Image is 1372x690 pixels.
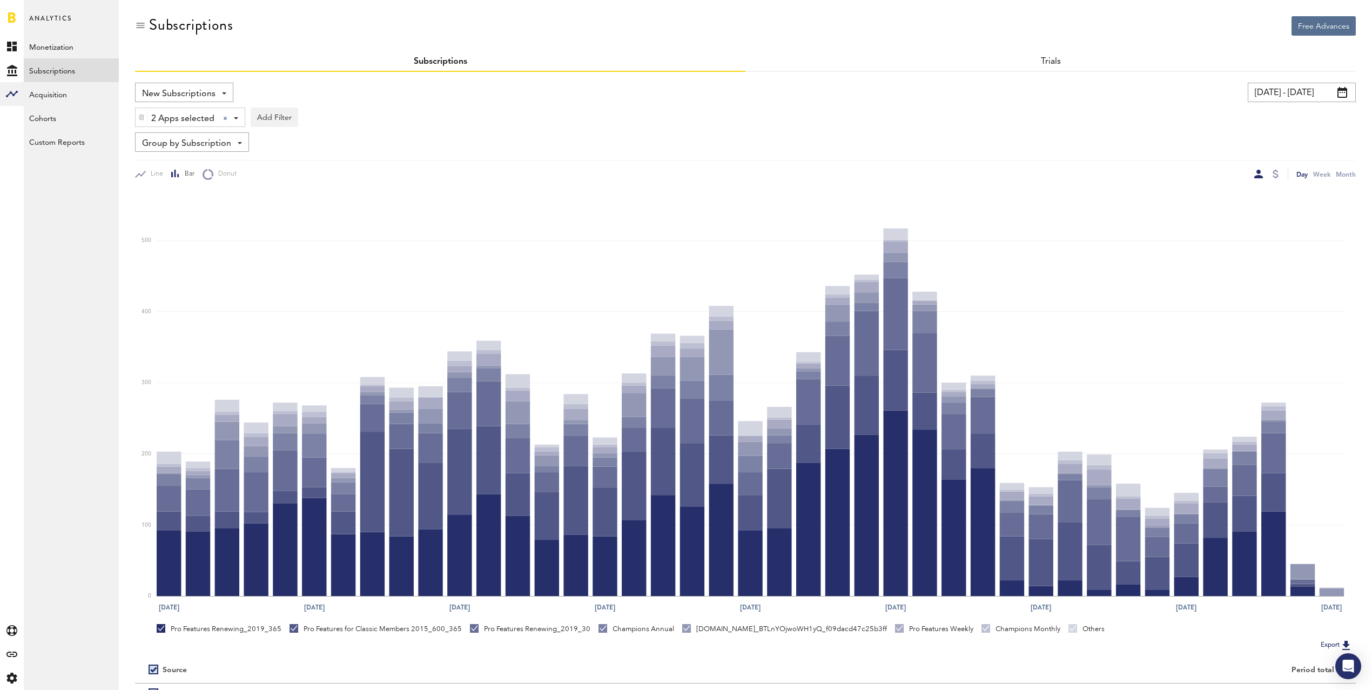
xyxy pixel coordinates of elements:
[981,624,1060,634] div: Champions Monthly
[148,594,151,599] text: 0
[1313,169,1330,180] div: Week
[759,666,1334,675] div: Period total
[895,624,973,634] div: Pro Features Weekly
[449,602,470,612] text: [DATE]
[304,602,325,612] text: [DATE]
[136,108,147,126] div: Delete
[470,624,590,634] div: Pro Features Renewing_2019_30
[1176,602,1197,612] text: [DATE]
[598,624,674,634] div: Champions Annual
[142,85,216,103] span: New Subscriptions
[138,113,145,121] img: trash_awesome_blue.svg
[142,451,151,457] text: 200
[213,170,237,179] span: Donut
[1336,169,1356,180] div: Month
[1296,169,1308,180] div: Day
[24,58,119,82] a: Subscriptions
[290,624,462,634] div: Pro Features for Classic Members 2015_600_365
[157,624,281,634] div: Pro Features Renewing_2019_365
[223,116,227,120] div: Clear
[1068,624,1105,634] div: Others
[163,666,187,675] div: Source
[142,238,151,243] text: 500
[1340,639,1353,652] img: Export
[414,57,467,66] a: Subscriptions
[151,110,214,128] span: 2 Apps selected
[142,309,151,314] text: 400
[149,16,233,34] div: Subscriptions
[24,82,119,106] a: Acquisition
[1031,602,1052,612] text: [DATE]
[886,602,906,612] text: [DATE]
[1322,602,1342,612] text: [DATE]
[741,602,761,612] text: [DATE]
[159,602,179,612] text: [DATE]
[142,522,151,528] text: 100
[1292,16,1356,36] button: Free Advances
[142,380,151,386] text: 300
[251,108,298,127] button: Add Filter
[595,602,615,612] text: [DATE]
[29,12,72,35] span: Analytics
[180,170,194,179] span: Bar
[142,135,231,153] span: Group by Subscription
[24,35,119,58] a: Monetization
[1335,653,1361,679] div: Open Intercom Messenger
[23,8,62,17] span: Support
[1041,57,1061,66] a: Trials
[24,130,119,153] a: Custom Reports
[146,170,163,179] span: Line
[1317,638,1356,652] button: Export
[682,624,887,634] div: [DOMAIN_NAME]_BTLnYOjwoWH1yQ_f09dacd47c25b3ff
[24,106,119,130] a: Cohorts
